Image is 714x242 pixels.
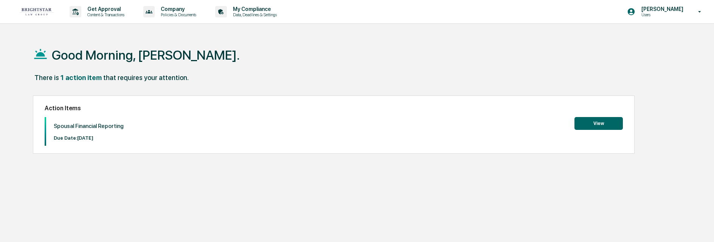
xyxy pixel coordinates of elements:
[155,12,200,17] p: Policies & Documents
[574,117,623,130] button: View
[81,6,128,12] p: Get Approval
[18,8,54,16] img: logo
[103,74,189,82] div: that requires your attention.
[574,119,623,126] a: View
[227,12,281,17] p: Data, Deadlines & Settings
[34,74,59,82] div: There is
[227,6,281,12] p: My Compliance
[54,135,124,141] p: Due Date: [DATE]
[155,6,200,12] p: Company
[54,123,124,129] p: Spousal Financial Reporting
[61,74,102,82] div: 1 action item
[52,48,240,63] h1: Good Morning, [PERSON_NAME].
[635,12,687,17] p: Users
[635,6,687,12] p: [PERSON_NAME]
[45,105,623,112] h2: Action Items
[81,12,128,17] p: Content & Transactions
